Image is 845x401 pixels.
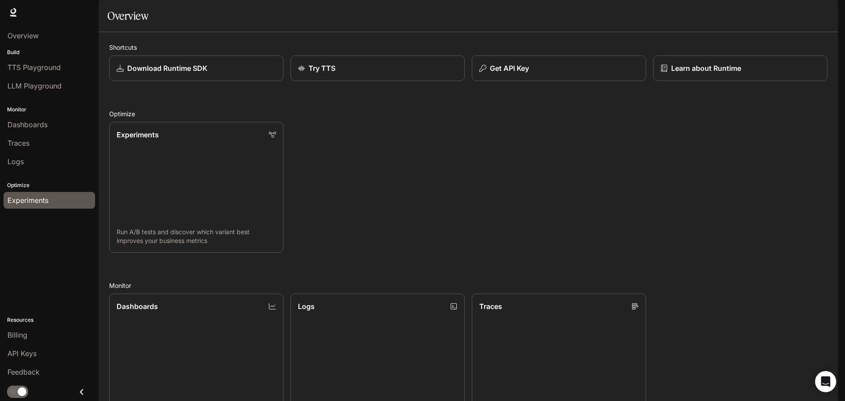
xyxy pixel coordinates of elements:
p: Run A/B tests and discover which variant best improves your business metrics [117,228,276,245]
p: Experiments [117,129,159,140]
p: Download Runtime SDK [127,63,207,74]
button: Get API Key [472,55,646,81]
p: Learn about Runtime [671,63,741,74]
p: Try TTS [309,63,335,74]
a: ExperimentsRun A/B tests and discover which variant best improves your business metrics [109,122,283,253]
p: Traces [479,301,502,312]
p: Logs [298,301,315,312]
h2: Optimize [109,109,827,118]
a: Learn about Runtime [653,55,827,81]
h2: Monitor [109,281,827,290]
h1: Overview [107,7,148,25]
a: Try TTS [290,55,465,81]
div: Open Intercom Messenger [815,371,836,392]
p: Get API Key [490,63,529,74]
h2: Shortcuts [109,43,827,52]
p: Dashboards [117,301,158,312]
a: Download Runtime SDK [109,55,283,81]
